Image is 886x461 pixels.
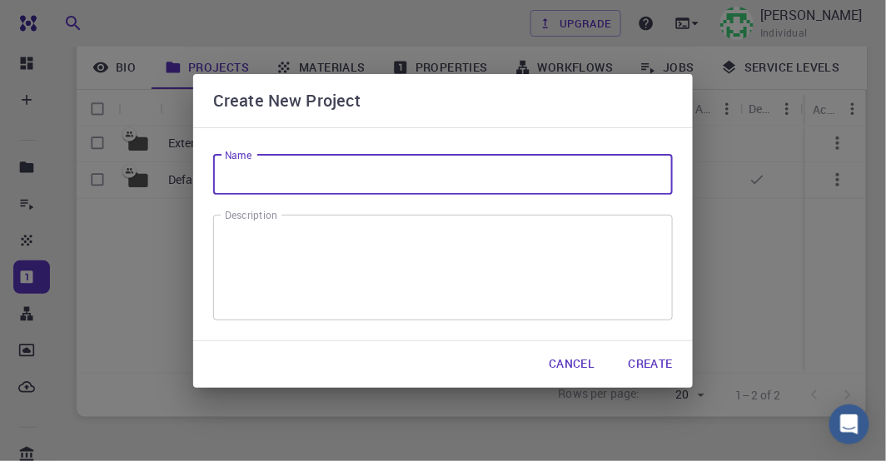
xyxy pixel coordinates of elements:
[225,148,251,162] label: Name
[33,12,93,27] span: Support
[213,87,361,114] h6: Create New Project
[225,208,277,222] label: Description
[829,404,869,444] div: Open Intercom Messenger
[535,348,608,381] button: Cancel
[615,348,686,381] button: Create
